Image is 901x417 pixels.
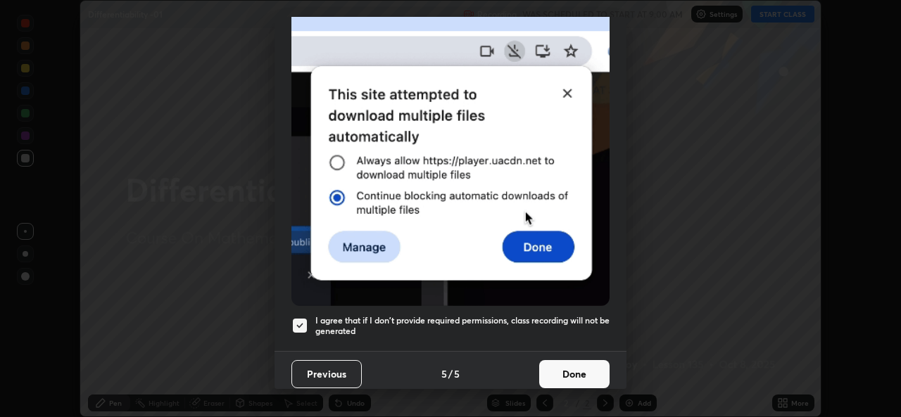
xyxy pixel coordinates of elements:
[454,366,460,381] h4: 5
[315,315,610,337] h5: I agree that if I don't provide required permissions, class recording will not be generated
[448,366,453,381] h4: /
[291,360,362,388] button: Previous
[539,360,610,388] button: Done
[441,366,447,381] h4: 5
